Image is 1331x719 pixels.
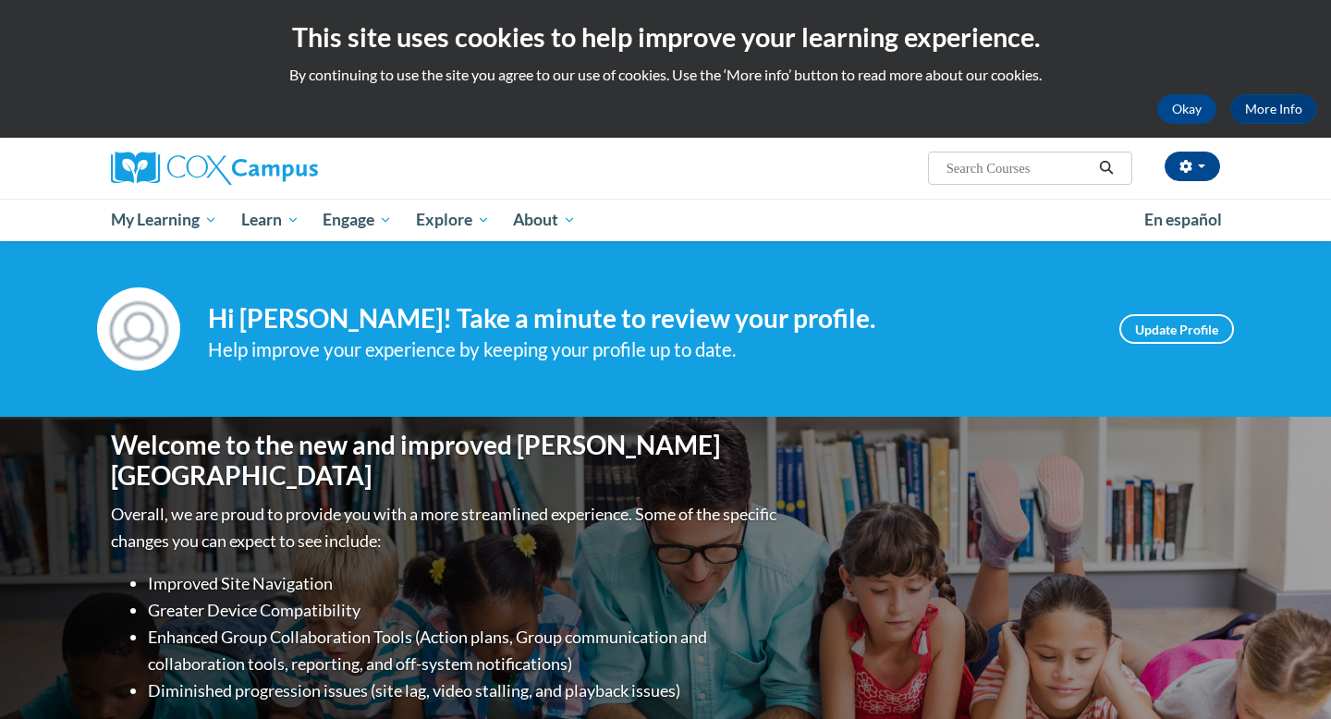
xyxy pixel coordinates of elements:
[148,677,781,704] li: Diminished progression issues (site lag, video stalling, and playback issues)
[513,209,576,231] span: About
[1257,645,1316,704] iframe: Button to launch messaging window
[1144,210,1222,229] span: En español
[97,287,180,371] img: Profile Image
[83,199,1248,241] div: Main menu
[111,501,781,554] p: Overall, we are proud to provide you with a more streamlined experience. Some of the specific cha...
[148,570,781,597] li: Improved Site Navigation
[311,199,404,241] a: Engage
[111,209,217,231] span: My Learning
[1132,201,1234,239] a: En español
[1230,94,1317,124] a: More Info
[404,199,502,241] a: Explore
[1093,157,1120,179] button: Search
[111,152,318,185] img: Cox Campus
[208,335,1092,365] div: Help improve your experience by keeping your profile up to date.
[229,199,311,241] a: Learn
[1157,94,1216,124] button: Okay
[416,209,490,231] span: Explore
[945,157,1093,179] input: Search Courses
[323,209,392,231] span: Engage
[14,65,1317,85] p: By continuing to use the site you agree to our use of cookies. Use the ‘More info’ button to read...
[148,597,781,624] li: Greater Device Compatibility
[14,18,1317,55] h2: This site uses cookies to help improve your learning experience.
[502,199,589,241] a: About
[1119,314,1234,344] a: Update Profile
[111,152,462,185] a: Cox Campus
[99,199,229,241] a: My Learning
[1165,152,1220,181] button: Account Settings
[111,430,781,492] h1: Welcome to the new and improved [PERSON_NAME][GEOGRAPHIC_DATA]
[208,303,1092,335] h4: Hi [PERSON_NAME]! Take a minute to review your profile.
[241,209,299,231] span: Learn
[148,624,781,677] li: Enhanced Group Collaboration Tools (Action plans, Group communication and collaboration tools, re...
